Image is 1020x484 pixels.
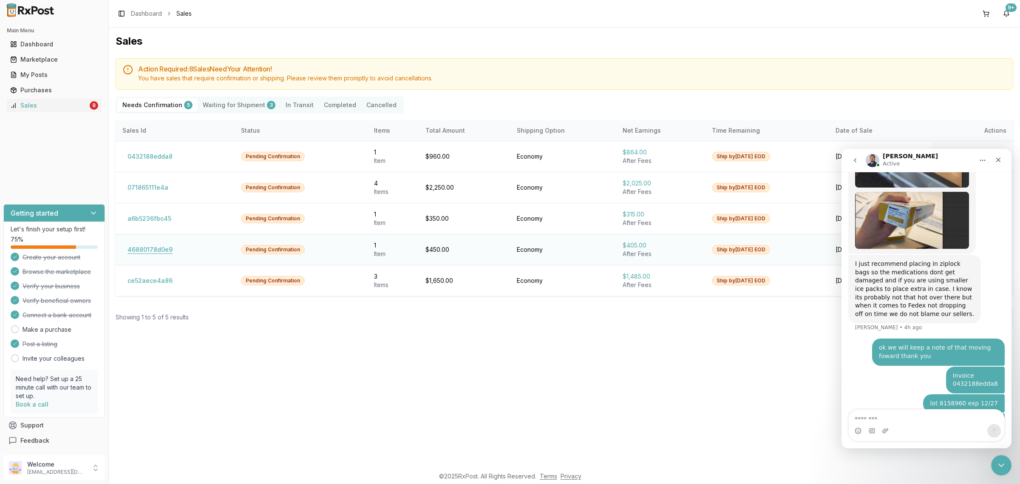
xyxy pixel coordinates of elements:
[198,98,280,112] button: Waiting for Shipment
[623,188,698,196] div: After Fees
[419,120,510,141] th: Total Amount
[122,181,173,194] button: 071865111e4a
[241,152,305,161] div: Pending Confirmation
[374,250,411,258] div: Item
[712,276,770,285] div: Ship by [DATE] EOD
[1006,3,1017,12] div: 9+
[425,276,503,285] div: $1,650.00
[241,214,305,223] div: Pending Confirmation
[374,210,411,219] div: 1
[623,241,698,250] div: $405.00
[3,37,105,51] button: Dashboard
[374,272,411,281] div: 3
[425,214,503,223] div: $350.00
[7,37,102,52] a: Dashboard
[23,282,80,290] span: Verify your business
[122,243,178,256] button: 46880178d0e9
[11,225,98,233] p: Let's finish your setup first!
[23,253,80,262] span: Create your account
[623,250,698,258] div: After Fees
[425,152,503,161] div: $960.00
[836,183,925,192] div: [DATE] 6:16 PM
[3,433,105,448] button: Feedback
[616,120,705,141] th: Net Earnings
[234,120,367,141] th: Status
[23,311,91,319] span: Connect a bank account
[20,436,49,445] span: Feedback
[517,214,609,223] div: Economy
[712,214,770,223] div: Ship by [DATE] EOD
[131,9,162,18] a: Dashboard
[374,179,411,188] div: 4
[374,281,411,289] div: Item s
[705,120,829,141] th: Time Remaining
[623,272,698,281] div: $1,485.00
[10,71,98,79] div: My Posts
[138,74,1006,83] div: You have sales that require confirmation or shipping. Please review them promptly to avoid cancel...
[836,152,925,161] div: [DATE] 7:04 PM
[11,208,58,218] h3: Getting started
[7,83,102,98] a: Purchases
[3,3,58,17] img: RxPost Logo
[3,68,105,82] button: My Posts
[23,340,57,348] span: Post a listing
[841,149,1011,448] iframe: Intercom live chat
[184,101,193,109] div: 5
[712,183,770,192] div: Ship by [DATE] EOD
[16,401,48,408] a: Book a call
[561,473,581,480] a: Privacy
[991,455,1011,475] iframe: Intercom live chat
[7,27,102,34] h2: Main Menu
[623,157,698,165] div: After Fees
[829,120,932,141] th: Date of Sale
[517,183,609,192] div: Economy
[374,157,411,165] div: Item
[540,473,557,480] a: Terms
[23,325,71,334] a: Make a purchase
[712,152,770,161] div: Ship by [DATE] EOD
[836,276,925,285] div: [DATE] 12:37 PM
[510,120,616,141] th: Shipping Option
[836,214,925,223] div: [DATE] 4:46 PM
[3,99,105,112] button: Sales8
[3,83,105,97] button: Purchases
[932,120,1013,141] th: Actions
[23,354,85,363] a: Invite your colleagues
[517,276,609,285] div: Economy
[16,375,93,400] p: Need help? Set up a 25 minute call with our team to set up.
[241,183,305,192] div: Pending Confirmation
[374,219,411,227] div: Item
[712,245,770,254] div: Ship by [DATE] EOD
[836,245,925,254] div: [DATE] 4:42 PM
[117,98,198,112] button: Needs Confirmation
[8,461,22,475] img: User avatar
[7,52,102,67] a: Marketplace
[517,245,609,254] div: Economy
[241,276,305,285] div: Pending Confirmation
[10,86,98,94] div: Purchases
[623,210,698,219] div: $315.00
[361,98,402,112] button: Cancelled
[7,98,102,113] a: Sales8
[116,313,189,322] div: Showing 1 to 5 of 5 results
[176,9,192,18] span: Sales
[280,98,319,112] button: In Transit
[138,65,1006,72] h5: Action Required: 8 Sale s Need Your Attention!
[425,245,503,254] div: $450.00
[122,212,176,225] button: a6b5236fbc45
[241,245,305,254] div: Pending Confirmation
[122,274,178,288] button: ce52aece4a86
[623,281,698,289] div: After Fees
